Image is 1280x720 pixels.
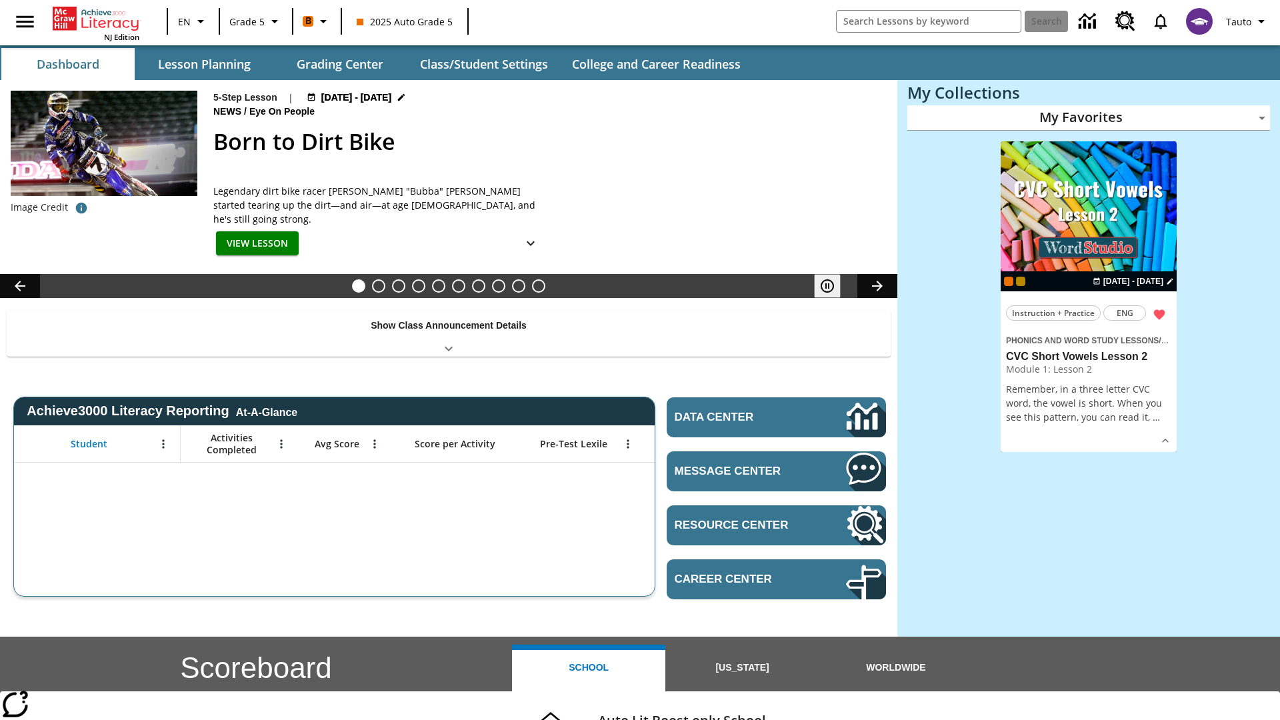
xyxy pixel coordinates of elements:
span: Achieve3000 Literacy Reporting [27,403,297,419]
button: [US_STATE] [665,645,819,691]
button: Slide 4 Cars of the Future? [412,279,425,293]
p: Image Credit [11,201,68,214]
button: Open Menu [365,434,385,454]
button: Select a new avatar [1178,4,1221,39]
span: / [244,106,247,117]
button: School [512,645,665,691]
button: College and Career Readiness [561,48,751,80]
span: | [288,91,293,105]
button: Slide 3 Taking Movies to the X-Dimension [392,279,405,293]
button: Slide 6 One Idea, Lots of Hard Work [452,279,465,293]
span: EN [178,15,191,29]
div: Legendary dirt bike racer [PERSON_NAME] "Bubba" [PERSON_NAME] started tearing up the dirt—and air... [213,184,547,226]
button: Slide 5 What's the Big Idea? [432,279,445,293]
button: Slide 2 Do You Want Fries With That? [372,279,385,293]
div: Home [53,4,139,42]
div: Pause [814,274,854,298]
button: Class/Student Settings [409,48,559,80]
button: Show Details [1155,431,1175,451]
span: Data Center [675,411,801,424]
div: New 2025 class [1016,277,1025,286]
span: Score per Activity [415,438,495,450]
button: Show Details [517,231,544,256]
a: Resource Center, Will open in new tab [667,505,886,545]
span: Topic: Phonics and Word Study Lessons/CVC Short Vowels [1006,333,1171,347]
button: Worldwide [819,645,973,691]
button: Grade: Grade 5, Select a grade [224,9,288,33]
button: Slide 7 Pre-release lesson [472,279,485,293]
span: Eye On People [249,105,317,119]
button: ENG [1103,305,1146,321]
button: Credit: Rick Scuteri/AP Images [68,196,95,220]
button: Open side menu [5,2,45,41]
h3: CVC Short Vowels Lesson 2 [1006,350,1171,364]
button: Aug 25 - Aug 25 Choose Dates [1090,275,1177,287]
span: Activities Completed [187,432,275,456]
img: Motocross racer James Stewart flies through the air on his dirt bike. [11,91,197,196]
span: Legendary dirt bike racer James "Bubba" Stewart started tearing up the dirt—and air—at age 4, and... [213,184,547,226]
button: Profile/Settings [1221,9,1275,33]
a: Career Center [667,559,886,599]
div: lesson details [1001,141,1177,453]
span: Message Center [675,465,806,478]
span: / [1159,333,1168,346]
a: Resource Center, Will open in new tab [1107,3,1143,39]
button: Slide 10 Sleepless in the Animal Kingdom [532,279,545,293]
span: 2025 Auto Grade 5 [357,15,453,29]
span: NJ Edition [104,32,139,42]
span: Career Center [675,573,806,586]
span: CVC Short Vowels [1161,336,1231,345]
div: Current Class [1004,277,1013,286]
button: Slide 9 Making a Difference for the Planet [512,279,525,293]
span: News [213,105,244,119]
span: Avg Score [315,438,359,450]
a: Home [53,5,139,32]
a: Data Center [1071,3,1107,40]
span: B [305,13,311,29]
button: Lesson Planning [137,48,271,80]
button: Lesson carousel, Next [857,274,897,298]
span: Instruction + Practice [1012,306,1095,320]
img: avatar image [1186,8,1213,35]
button: Grading Center [273,48,407,80]
p: 5-Step Lesson [213,91,277,105]
button: Aug 24 - Aug 24 Choose Dates [304,91,409,105]
a: Notifications [1143,4,1178,39]
span: Pre-Test Lexile [540,438,607,450]
button: Open Menu [618,434,638,454]
h3: My Collections [907,83,1270,102]
button: Slide 8 Career Lesson [492,279,505,293]
button: Language: EN, Select a language [172,9,215,33]
input: search field [837,11,1021,32]
button: Dashboard [1,48,135,80]
h2: Born to Dirt Bike [213,125,881,159]
span: Phonics and Word Study Lessons [1006,336,1159,345]
button: Slide 1 Born to Dirt Bike [352,279,365,293]
button: Open Menu [153,434,173,454]
span: [DATE] - [DATE] [321,91,391,105]
span: ENG [1117,306,1133,320]
span: Tauto [1226,15,1251,29]
span: Grade 5 [229,15,265,29]
a: Message Center [667,451,886,491]
a: Data Center [667,397,886,437]
div: My Favorites [907,105,1270,131]
button: View Lesson [216,231,299,256]
button: Pause [814,274,841,298]
button: Open Menu [271,434,291,454]
span: Resource Center [675,519,806,532]
button: Instruction + Practice [1006,305,1101,321]
div: Show Class Announcement Details [7,311,891,357]
p: Remember, in a three letter CVC word, the vowel is short. When you see this pattern, you can read... [1006,382,1171,424]
div: At-A-Glance [236,404,297,419]
button: Boost Class color is orange. Change class color [297,9,337,33]
button: Remove from Favorites [1147,303,1171,327]
span: [DATE] - [DATE] [1103,275,1163,287]
span: … [1153,411,1160,423]
p: Show Class Announcement Details [371,319,527,333]
span: Student [71,438,107,450]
